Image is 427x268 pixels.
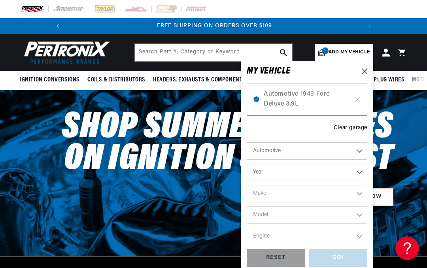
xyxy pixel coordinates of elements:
[135,44,292,61] input: Search Part #, Category or Keyword
[362,18,378,34] button: Translation missing: en.sections.announcements.next_announcement
[329,49,370,56] span: Add my vehicle
[247,142,367,160] select: Ride Type
[20,71,83,89] summary: Ignition Conversions
[264,89,350,109] span: Automotive 1949 Ford Deluxe 3.9L
[20,76,79,84] span: Ignition Conversions
[83,71,149,89] summary: Coils & Distributors
[50,18,66,34] button: Translation missing: en.sections.announcements.previous_announcement
[247,228,367,245] select: Engine
[315,44,373,61] a: 1Add my vehicle
[87,76,145,84] span: Coils & Distributors
[247,249,305,267] div: RESET
[66,22,363,30] div: 2 of 2
[322,47,329,54] span: 1
[149,71,249,89] summary: Headers, Exhausts & Components
[157,23,272,29] span: FREE SHIPPING ON ORDERS OVER $109
[352,71,408,89] summary: Spark Plug Wires
[356,76,404,84] span: Spark Plug Wires
[334,124,367,132] div: Clear garage
[153,76,246,84] span: Headers, Exhausts & Components
[62,112,393,176] h2: Shop Summer Rebates on Ignition & Exhaust
[247,185,367,202] select: Make
[20,39,111,66] img: Pertronix
[247,206,367,224] select: Model
[66,22,363,30] div: Announcement
[247,164,367,181] select: Year
[247,67,291,75] h6: MY VEHICLE
[275,44,292,61] button: search button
